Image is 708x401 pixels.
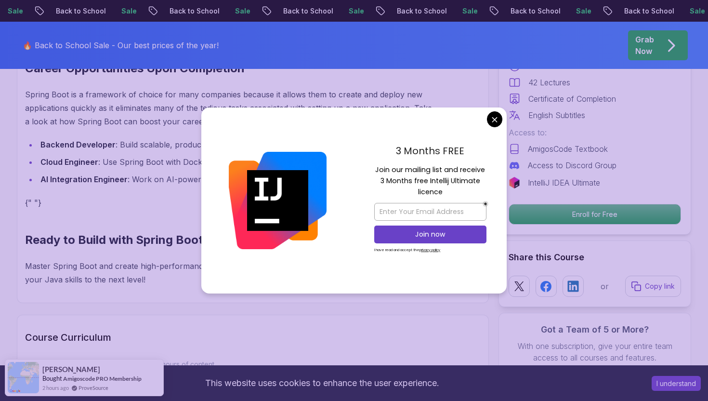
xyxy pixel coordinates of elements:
p: {" "} [25,196,435,209]
button: Accept cookies [652,376,701,391]
p: Sale [227,6,258,16]
p: Back to School [48,6,114,16]
p: IntelliJ IDEA Ultimate [528,177,600,188]
p: Sale [114,6,144,16]
img: provesource social proof notification image [8,362,39,393]
p: Back to School [162,6,227,16]
h2: Share this Course [509,251,681,264]
a: Amigoscode PRO Membership [63,375,142,382]
p: 🔥 Back to School Sale - Our best prices of the year! [23,40,219,51]
li: : Use Spring Boot with Docker and cloud-based databases. [38,155,435,169]
button: Enroll for Free [509,204,681,225]
h2: Ready to Build with Spring Boot? [25,232,435,248]
p: Sale [341,6,372,16]
p: Back to School [389,6,455,16]
p: Certificate of Completion [528,93,616,105]
h2: Course Curriculum [25,331,481,344]
h3: Got a Team of 5 or More? [509,323,681,336]
p: Spring Boot is a framework of choice for many companies because it allows them to create and depl... [25,88,435,128]
div: This website uses cookies to enhance the user experience. [7,373,637,394]
img: jetbrains logo [509,177,520,188]
p: Access to: [509,127,681,138]
li: : Build scalable, production-ready applications. [38,138,435,151]
p: Copy link [645,281,675,291]
strong: AI Integration Engineer [40,174,128,184]
li: : Work on AI-powered applications using Spring Boot. [38,173,435,186]
p: Grab Now [635,34,654,57]
strong: Backend Developer [40,140,116,149]
p: Access to Discord Group [528,160,616,171]
p: With one subscription, give your entire team access to all courses and features. [509,340,681,363]
p: 42 Lectures [528,77,570,88]
span: 1.67 hours of content [147,360,214,369]
span: [PERSON_NAME] [42,365,100,374]
a: ProveSource [79,384,108,392]
span: Bought [42,374,62,382]
p: Enroll for Free [509,204,681,224]
strong: Cloud Engineer [40,157,98,167]
p: or [601,281,609,292]
p: Back to School [616,6,682,16]
p: Sale [568,6,599,16]
p: Back to School [275,6,341,16]
p: AmigosCode Textbook [528,143,608,155]
p: Sale [455,6,485,16]
button: Copy link [625,276,681,297]
p: Master Spring Boot and create high-performance applications with confidence. Get started [DATE] a... [25,259,435,286]
p: Back to School [503,6,568,16]
span: 2 hours ago [42,384,69,392]
p: English Subtitles [528,109,585,121]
